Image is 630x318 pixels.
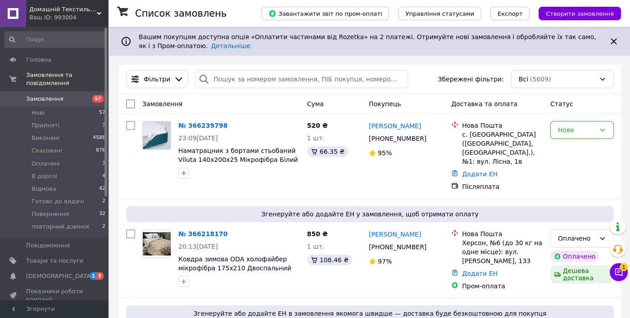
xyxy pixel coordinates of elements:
input: Пошук за номером замовлення, ПІБ покупця, номером телефону, Email, номером накладної [195,70,408,88]
span: Статус [550,100,573,107]
span: 4 [102,172,105,180]
a: № 366218170 [178,230,227,237]
span: Головна [26,56,51,64]
span: 876 [96,147,105,155]
a: Ковдра зимова ODA холофайбер мікрофібра 175x210 Двоспальний Бежевий [178,255,291,281]
span: Управління статусами [405,10,474,17]
span: Скасовані [32,147,62,155]
span: Всі [519,75,528,84]
div: Нова Пошта [462,229,543,238]
a: Додати ЕН [462,270,498,277]
div: Дешева доставка [550,265,614,283]
img: Фото товару [143,232,171,256]
span: 1 шт. [307,243,325,250]
a: Детальніше [211,42,250,49]
span: Доставка та оплата [451,100,517,107]
div: Нова Пошта [462,121,543,130]
span: Готово до видачі [32,197,84,206]
h1: Список замовлень [135,8,227,19]
span: Cума [307,100,324,107]
span: Експорт [498,10,523,17]
a: Фото товару [142,229,171,258]
span: 57 [99,109,105,117]
span: Створити замовлення [546,10,614,17]
span: Відмова [32,185,56,193]
span: 20:13[DATE] [178,243,218,250]
span: Прийняті [32,121,59,130]
span: повторний дзвінок [32,223,90,231]
div: Ваш ID: 993004 [29,13,108,22]
span: 23:09[DATE] [178,134,218,142]
button: Створити замовлення [539,7,621,20]
div: Післяплата [462,182,543,191]
a: Додати ЕН [462,170,498,178]
span: 1 [90,272,97,280]
div: с. [GEOGRAPHIC_DATA] ([GEOGRAPHIC_DATA], [GEOGRAPHIC_DATA].), №1: вул. Лісна, 1в [462,130,543,166]
span: 1 [620,263,628,271]
button: Управління статусами [398,7,481,20]
span: Виконані [32,134,59,142]
div: Херсон, №6 (до 30 кг на одне місце): вул. [PERSON_NAME], 133 [462,238,543,265]
span: 4588 [93,134,105,142]
span: [PHONE_NUMBER] [369,135,426,142]
span: 3 [102,121,105,130]
span: Згенеруйте або додайте ЕН в замовлення якомога швидше — доставка буде безкоштовною для покупця [130,309,610,318]
span: Замовлення [26,95,63,103]
span: Збережені фільтри: [438,75,503,84]
div: 108.46 ₴ [307,255,352,265]
span: Домашній Текстиль Надобраніч [29,5,97,13]
a: Створити замовлення [530,9,621,17]
span: 42 [99,185,105,193]
span: В дорозі [32,172,57,180]
span: 3 [102,160,105,168]
span: Згенеруйте або додайте ЕН у замовлення, щоб отримати оплату [130,210,610,219]
span: 95% [378,149,392,157]
span: (5609) [530,76,551,83]
span: Замовлення та повідомлення [26,71,108,87]
span: Повідомлення [26,242,70,250]
span: 57 [92,95,104,103]
button: Експорт [490,7,530,20]
span: 2 [102,223,105,231]
a: № 366239798 [178,122,227,129]
a: Фото товару [142,121,171,150]
span: 1 шт. [307,134,325,142]
span: 2 [102,197,105,206]
span: 97% [378,258,392,265]
span: Замовлення [142,100,182,107]
span: 850 ₴ [307,230,328,237]
span: 3 [96,272,104,280]
a: [PERSON_NAME] [369,230,421,239]
span: Повернення [32,210,69,218]
span: Покупець [369,100,401,107]
button: Чат з покупцем1 [610,263,628,281]
a: [PERSON_NAME] [369,121,421,130]
span: Нові [32,109,45,117]
span: Вашим покупцям доступна опція «Оплатити частинами від Rozetka» на 2 платежі. Отримуйте нові замов... [139,33,596,49]
div: Нове [558,125,595,135]
span: Показники роботи компанії [26,287,83,304]
span: Фільтри [144,75,170,84]
div: Пром-оплата [462,282,543,291]
span: Завантажити звіт по пром-оплаті [268,9,382,18]
div: 66.35 ₴ [307,146,348,157]
span: [DEMOGRAPHIC_DATA] [26,272,93,280]
button: Завантажити звіт по пром-оплаті [261,7,389,20]
div: Оплачено [558,233,595,243]
span: Оплачені [32,160,60,168]
span: 32 [99,210,105,218]
span: 520 ₴ [307,122,328,129]
span: [PHONE_NUMBER] [369,243,426,251]
img: Фото товару [143,121,171,149]
a: Наматрацник з бортами стьобаний Viluta 140х200х25 Мікрофібра Білий [178,147,298,163]
div: Оплачено [550,251,599,262]
input: Пошук [5,31,106,48]
span: Товари та послуги [26,257,83,265]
